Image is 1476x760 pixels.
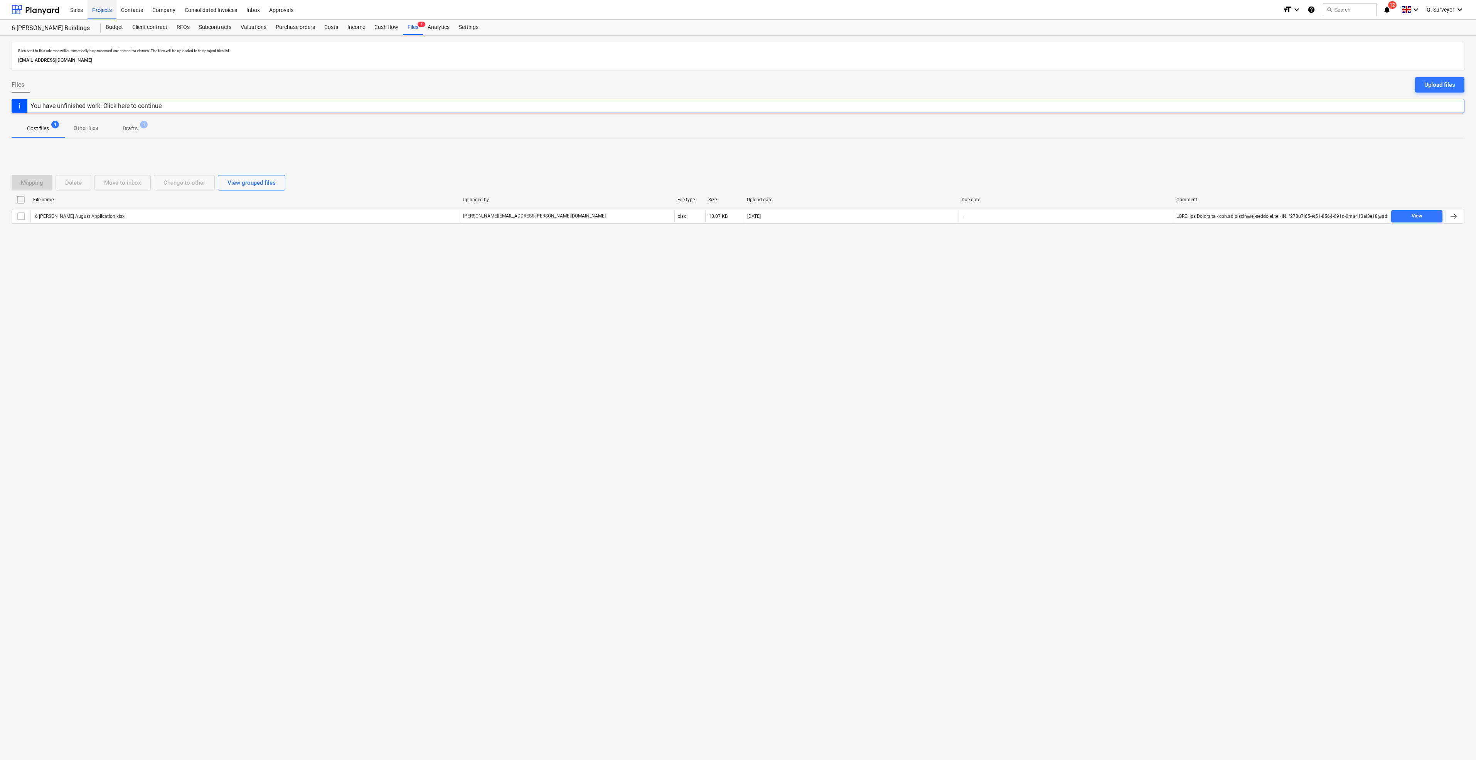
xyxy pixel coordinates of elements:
[1412,212,1422,221] div: View
[194,20,236,35] a: Subcontracts
[370,20,403,35] a: Cash flow
[403,20,423,35] a: Files1
[123,125,138,133] p: Drafts
[320,20,343,35] a: Costs
[962,197,1170,202] div: Due date
[403,20,423,35] div: Files
[747,214,761,219] div: [DATE]
[463,197,671,202] div: Uploaded by
[962,213,965,219] span: -
[1308,5,1315,14] i: Knowledge base
[1424,80,1455,90] div: Upload files
[1176,197,1385,202] div: Comment
[1283,5,1292,14] i: format_size
[454,20,483,35] a: Settings
[74,124,98,132] p: Other files
[1427,7,1454,13] span: Q. Surveyor
[101,20,128,35] a: Budget
[1292,5,1301,14] i: keyboard_arrow_down
[172,20,194,35] a: RFQs
[1411,5,1420,14] i: keyboard_arrow_down
[463,213,606,219] p: [PERSON_NAME][EMAIL_ADDRESS][PERSON_NAME][DOMAIN_NAME]
[1415,77,1464,93] button: Upload files
[271,20,320,35] a: Purchase orders
[747,197,955,202] div: Upload date
[12,24,92,32] div: 6 [PERSON_NAME] Buildings
[140,121,148,128] span: 1
[1383,5,1391,14] i: notifications
[51,121,59,128] span: 1
[128,20,172,35] a: Client contract
[678,214,686,219] div: xlsx
[677,197,702,202] div: File type
[227,178,276,188] div: View grouped files
[27,125,49,133] p: Cost files
[1326,7,1333,13] span: search
[18,56,1458,64] p: [EMAIL_ADDRESS][DOMAIN_NAME]
[33,197,457,202] div: File name
[709,214,728,219] div: 10.07 KB
[1388,1,1397,9] span: 12
[218,175,285,190] button: View grouped files
[1455,5,1464,14] i: keyboard_arrow_down
[1323,3,1377,16] button: Search
[708,197,741,202] div: Size
[1391,210,1442,222] button: View
[30,102,162,110] div: You have unfinished work. Click here to continue
[236,20,271,35] a: Valuations
[12,80,24,89] span: Files
[423,20,454,35] a: Analytics
[34,214,125,219] div: 6 [PERSON_NAME] August Application.xlsx
[18,48,1458,53] p: Files sent to this address will automatically be processed and tested for viruses. The files will...
[343,20,370,35] a: Income
[418,22,425,27] span: 1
